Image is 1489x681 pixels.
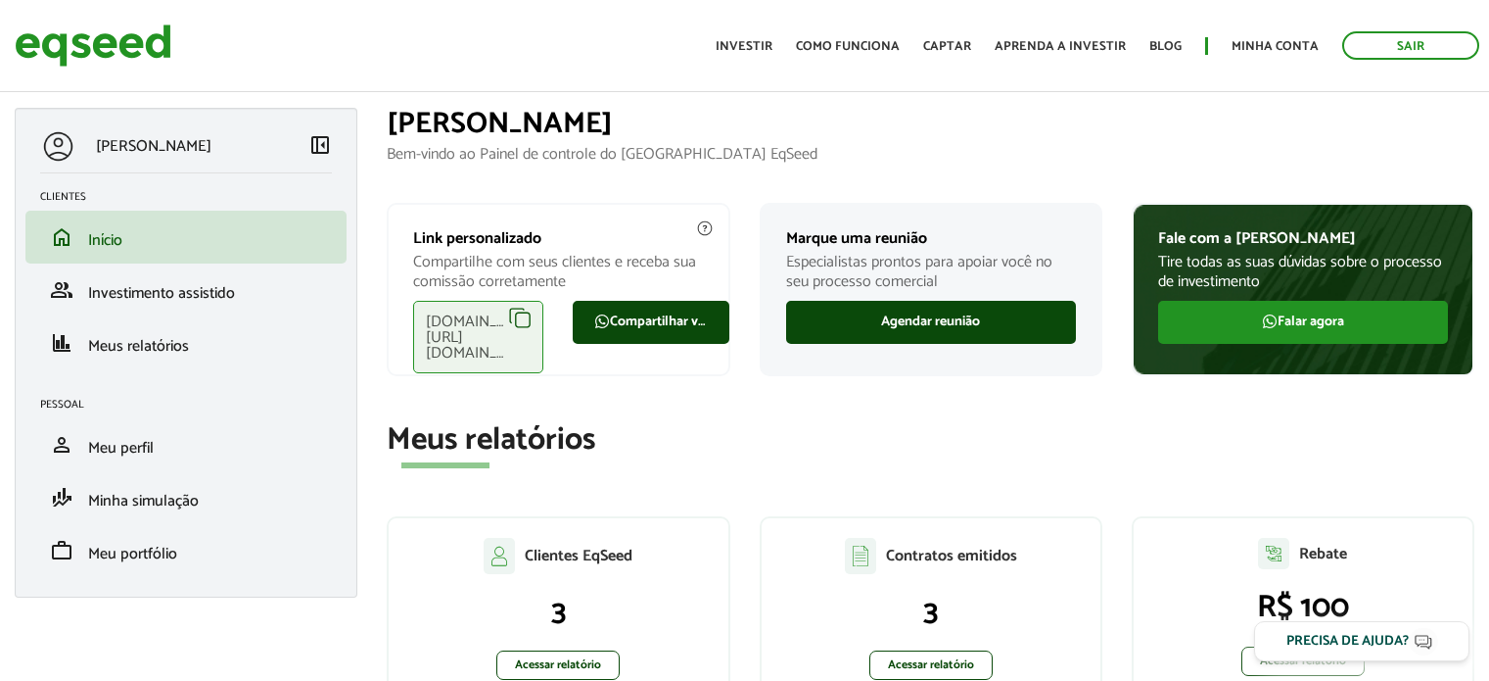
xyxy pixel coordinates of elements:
p: Marque uma reunião [786,229,1076,248]
span: home [50,225,73,249]
span: Meu portfólio [88,541,177,567]
a: Compartilhar via WhatsApp [573,301,729,344]
h2: Clientes [40,191,347,203]
img: agent-clientes.svg [484,538,515,573]
p: R$ 100 [1153,589,1453,626]
span: Minha simulação [88,488,199,514]
span: Meu perfil [88,435,154,462]
p: 3 [781,594,1081,631]
a: financeMeus relatórios [40,331,332,355]
p: 3 [408,594,708,631]
span: Início [88,227,122,254]
a: Blog [1149,40,1182,53]
a: homeInício [40,225,332,249]
span: finance [50,331,73,355]
a: Minha conta [1232,40,1319,53]
a: Investir [716,40,772,53]
span: Meus relatórios [88,333,189,360]
a: Agendar reunião [786,301,1076,344]
h1: [PERSON_NAME] [387,108,1474,140]
span: finance_mode [50,486,73,510]
a: finance_modeMinha simulação [40,486,332,510]
a: Falar agora [1158,301,1448,344]
li: Meu portfólio [25,524,347,577]
a: Sair [1342,31,1479,60]
span: left_panel_close [308,133,332,157]
p: Contratos emitidos [886,547,1017,565]
p: [PERSON_NAME] [96,137,211,156]
p: Clientes EqSeed [525,547,632,565]
img: FaWhatsapp.svg [594,314,610,329]
li: Meus relatórios [25,316,347,369]
img: agent-contratos.svg [845,538,876,574]
p: Especialistas prontos para apoiar você no seu processo comercial [786,253,1076,290]
a: groupInvestimento assistido [40,278,332,302]
p: Bem-vindo ao Painel de controle do [GEOGRAPHIC_DATA] EqSeed [387,145,1474,164]
span: work [50,539,73,562]
div: [DOMAIN_NAME][URL][DOMAIN_NAME] [413,301,543,373]
a: Colapsar menu [308,133,332,161]
h2: Pessoal [40,399,347,411]
a: Captar [923,40,971,53]
span: person [50,433,73,457]
a: Acessar relatório [496,651,620,680]
p: Compartilhe com seus clientes e receba sua comissão corretamente [413,253,703,290]
img: agent-relatorio.svg [1258,538,1289,569]
a: personMeu perfil [40,433,332,457]
span: Investimento assistido [88,280,235,307]
p: Link personalizado [413,229,703,248]
a: workMeu portfólio [40,539,332,562]
span: group [50,278,73,302]
li: Minha simulação [25,471,347,524]
li: Início [25,211,347,264]
img: EqSeed [15,20,171,72]
a: Acessar relatório [1241,647,1365,676]
a: Aprenda a investir [995,40,1126,53]
h2: Meus relatórios [387,423,1474,458]
a: Como funciona [796,40,900,53]
a: Acessar relatório [869,651,993,680]
li: Meu perfil [25,418,347,471]
li: Investimento assistido [25,264,347,316]
img: FaWhatsapp.svg [1262,314,1278,329]
p: Rebate [1299,545,1347,563]
p: Fale com a [PERSON_NAME] [1158,229,1448,248]
img: agent-meulink-info2.svg [696,219,714,237]
p: Tire todas as suas dúvidas sobre o processo de investimento [1158,253,1448,290]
